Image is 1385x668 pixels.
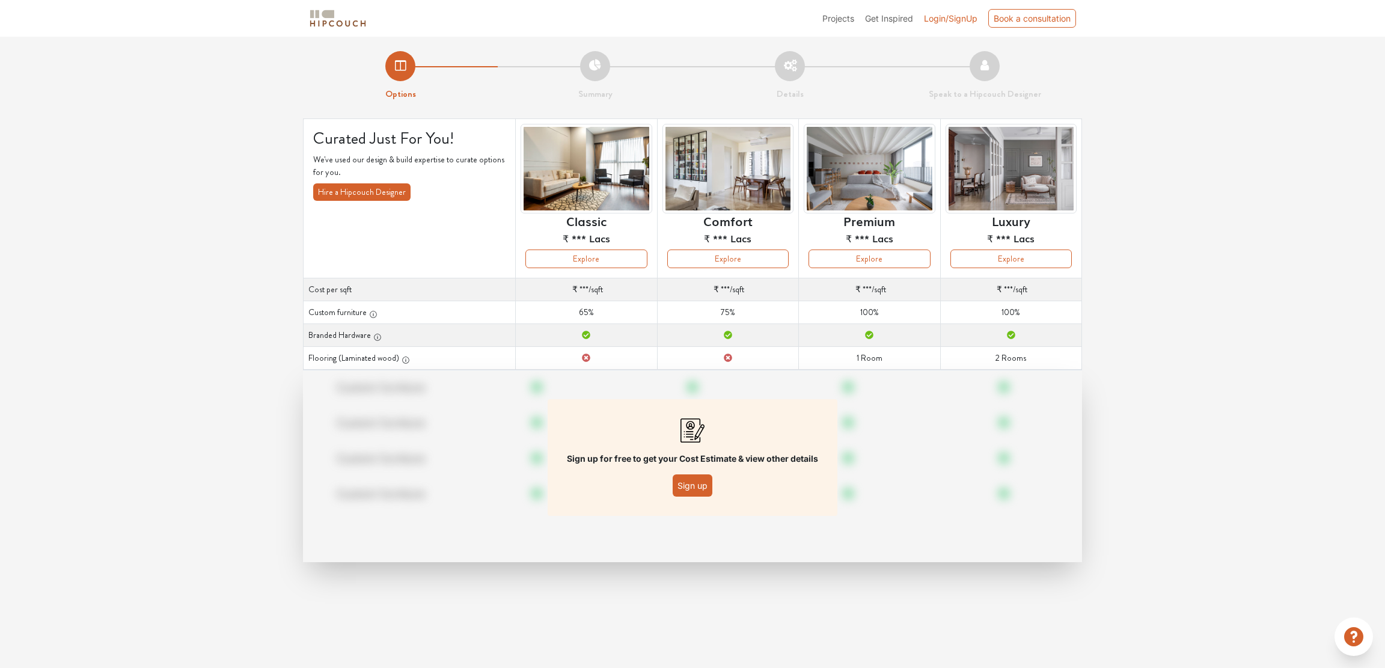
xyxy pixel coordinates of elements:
[566,213,607,228] h6: Classic
[516,278,657,301] td: /sqft
[525,250,647,268] button: Explore
[799,278,940,301] td: /sqft
[313,153,506,179] p: We've used our design & build expertise to curate options for you.
[865,13,913,23] span: Get Inspired
[304,278,516,301] th: Cost per sqft
[657,301,798,324] td: 75%
[662,124,793,213] img: header-preview
[988,9,1076,28] div: Book a consultation
[385,87,416,100] strong: Options
[304,347,516,370] th: Flooring (Laminated wood)
[950,250,1072,268] button: Explore
[777,87,804,100] strong: Details
[940,301,1081,324] td: 100%
[521,124,652,213] img: header-preview
[667,250,789,268] button: Explore
[822,13,854,23] span: Projects
[308,8,368,29] img: logo-horizontal.svg
[940,278,1081,301] td: /sqft
[567,452,818,465] p: Sign up for free to get your Cost Estimate & view other details
[313,183,411,201] button: Hire a Hipcouch Designer
[929,87,1041,100] strong: Speak to a Hipcouch Designer
[657,278,798,301] td: /sqft
[304,324,516,347] th: Branded Hardware
[804,124,935,213] img: header-preview
[313,129,506,149] h4: Curated Just For You!
[924,13,977,23] span: Login/SignUp
[516,301,657,324] td: 65%
[940,347,1081,370] td: 2 Rooms
[673,474,712,497] button: Sign up
[799,301,940,324] td: 100%
[703,213,753,228] h6: Comfort
[992,213,1030,228] h6: Luxury
[308,5,368,32] span: logo-horizontal.svg
[578,87,613,100] strong: Summary
[304,301,516,324] th: Custom furniture
[799,347,940,370] td: 1 Room
[809,250,930,268] button: Explore
[946,124,1077,213] img: header-preview
[843,213,895,228] h6: Premium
